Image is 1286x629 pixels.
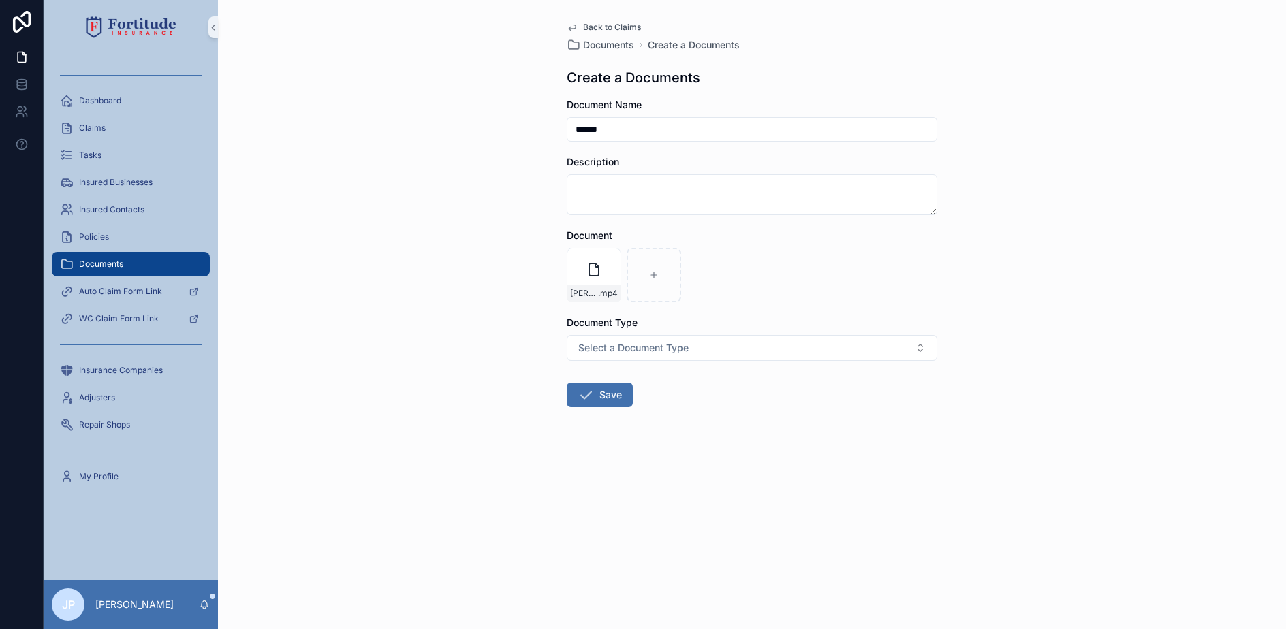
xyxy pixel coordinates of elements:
span: Policies [79,231,109,242]
span: Insured Businesses [79,177,153,188]
button: Save [567,383,633,407]
span: Document Type [567,317,638,328]
span: Tasks [79,150,101,161]
div: scrollable content [44,54,218,506]
span: Documents [79,259,123,270]
a: Claims [52,116,210,140]
span: Repair Shops [79,419,130,430]
span: Document Name [567,99,642,110]
a: Documents [52,252,210,276]
span: Claims [79,123,106,133]
span: Auto Claim Form Link [79,286,162,297]
a: Back to Claims [567,22,641,33]
span: Back to Claims [583,22,641,33]
a: Tasks [52,143,210,167]
a: Auto Claim Form Link [52,279,210,304]
img: App logo [86,16,176,38]
a: Dashboard [52,88,210,113]
a: Adjusters [52,385,210,410]
span: Insured Contacts [79,204,144,215]
span: JP [62,596,75,613]
a: Insured Businesses [52,170,210,195]
a: Create a Documents [648,38,740,52]
span: My Profile [79,471,119,482]
span: Insurance Companies [79,365,163,376]
a: Policies [52,225,210,249]
span: [PERSON_NAME] inward camera 1 [570,288,598,299]
span: Dashboard [79,95,121,106]
span: Adjusters [79,392,115,403]
a: Insured Contacts [52,197,210,222]
span: Documents [583,38,634,52]
a: My Profile [52,464,210,489]
a: Insurance Companies [52,358,210,383]
span: Description [567,156,619,167]
h1: Create a Documents [567,68,700,87]
a: Repair Shops [52,413,210,437]
span: Document [567,229,612,241]
a: WC Claim Form Link [52,306,210,331]
span: .mp4 [598,288,618,299]
a: Documents [567,38,634,52]
p: [PERSON_NAME] [95,598,174,611]
span: Select a Document Type [578,341,689,355]
button: Select Button [567,335,937,361]
span: WC Claim Form Link [79,313,159,324]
